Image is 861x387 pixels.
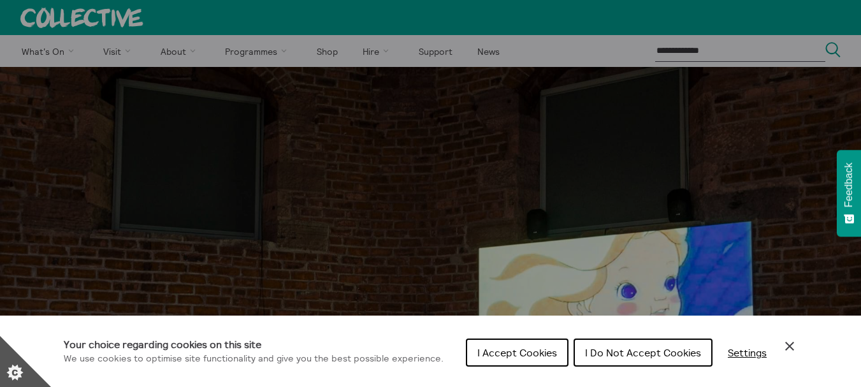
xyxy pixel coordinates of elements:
span: Feedback [843,163,855,207]
p: We use cookies to optimise site functionality and give you the best possible experience. [64,352,444,366]
button: Close Cookie Control [782,339,797,354]
button: I Do Not Accept Cookies [574,339,713,367]
span: Settings [728,346,767,359]
button: Settings [718,340,777,365]
button: I Accept Cookies [466,339,568,367]
h1: Your choice regarding cookies on this site [64,337,444,352]
button: Feedback - Show survey [837,150,861,237]
span: I Do Not Accept Cookies [585,346,701,359]
span: I Accept Cookies [477,346,557,359]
